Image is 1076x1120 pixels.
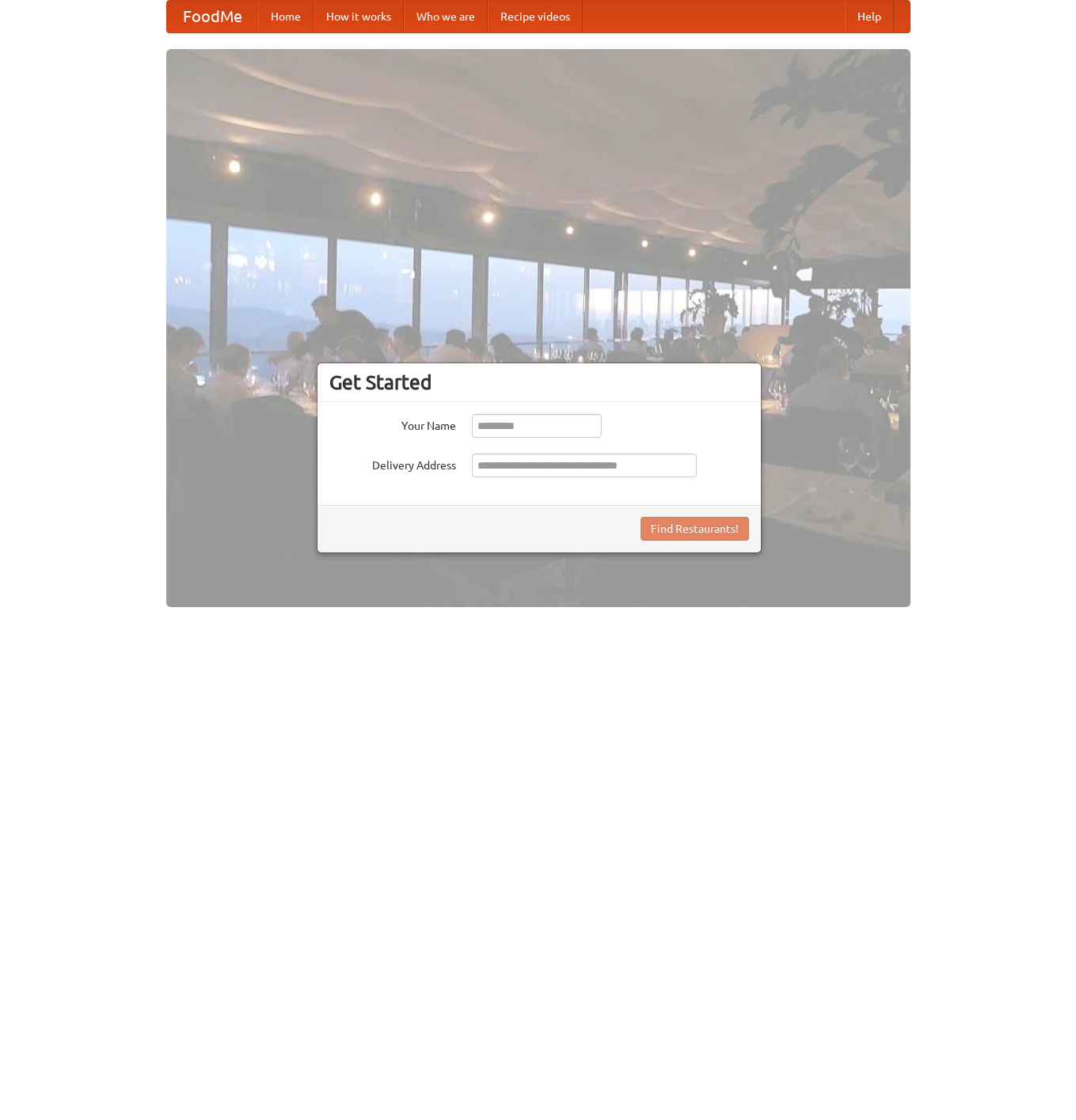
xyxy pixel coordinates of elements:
[329,370,749,394] h3: Get Started
[641,517,749,541] button: Find Restaurants!
[258,1,314,32] a: Home
[845,1,894,32] a: Help
[167,1,258,32] a: FoodMe
[314,1,404,32] a: How it works
[329,454,456,473] label: Delivery Address
[329,414,456,434] label: Your Name
[404,1,488,32] a: Who we are
[488,1,583,32] a: Recipe videos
